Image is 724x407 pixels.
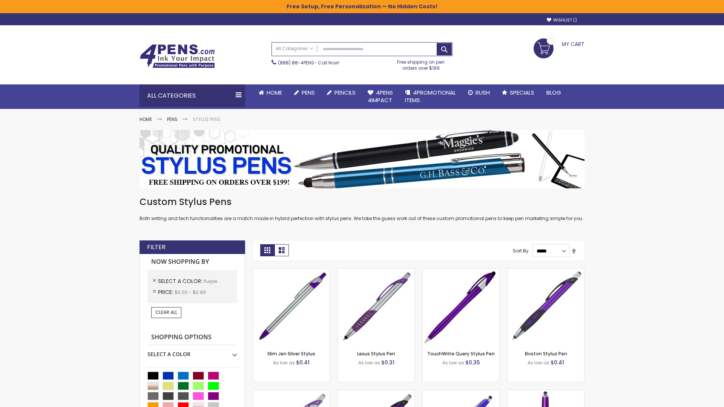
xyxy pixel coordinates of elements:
[423,268,499,275] a: TouchWrite Query Stylus Pen-Purple
[423,269,499,345] img: TouchWrite Query Stylus Pen-Purple
[551,359,564,366] span: $0.41
[147,329,237,346] strong: Shopping Options
[357,350,395,357] a: Lexus Stylus Pen
[508,268,584,275] a: Boston Stylus Pen-Purple
[140,116,152,122] a: Home
[476,89,490,96] span: Rush
[267,350,315,357] a: Slim Jen Silver Stylus
[338,390,414,396] a: Lexus Metallic Stylus Pen-Purple
[288,84,321,101] a: Pens
[278,60,314,66] a: (888) 88-4PENS
[510,89,534,96] span: Specials
[358,360,380,366] span: As low as
[147,243,166,251] strong: Filter
[442,360,464,366] span: As low as
[140,84,245,107] div: All Categories
[513,248,529,254] label: Sort By
[381,359,394,366] span: $0.31
[547,17,577,23] a: Wishlist
[193,116,221,122] strong: Stylus Pens
[462,84,496,101] a: Rush
[546,89,561,96] span: Blog
[338,269,414,345] img: Lexus Stylus Pen-Purple
[140,44,215,68] img: 4Pens Custom Pens and Promotional Products
[362,84,399,109] a: 4Pens4impact
[302,89,315,96] span: Pens
[423,390,499,396] a: Sierra Stylus Twist Pen-Purple
[399,84,462,109] a: 4PROMOTIONALITEMS
[465,359,480,366] span: $0.35
[528,360,549,366] span: As low as
[158,288,175,296] span: Price
[253,84,288,101] a: Home
[272,43,317,55] a: All Categories
[296,359,310,366] span: $0.41
[525,350,567,357] a: Boston Stylus Pen
[140,196,584,208] h1: Custom Stylus Pens
[175,289,206,295] span: $0.00 - $0.99
[540,84,567,101] a: Blog
[427,350,495,357] a: TouchWrite Query Stylus Pen
[155,309,177,315] span: Clear All
[496,84,540,101] a: Specials
[140,196,584,222] div: Both writing and tech functionalities are a match made in hybrid perfection with stylus pens. We ...
[204,278,217,285] span: Purple
[338,268,414,275] a: Lexus Stylus Pen-Purple
[278,60,339,66] span: - Call Now!
[267,89,282,96] span: Home
[158,277,204,285] span: Select A Color
[167,116,178,122] a: Pens
[508,269,584,345] img: Boston Stylus Pen-Purple
[334,89,356,96] span: Pencils
[405,89,456,104] span: 4PROMOTIONAL ITEMS
[273,360,295,366] span: As low as
[253,390,330,396] a: Boston Silver Stylus Pen-Purple
[147,254,237,270] strong: Now Shopping by
[253,268,330,275] a: Slim Jen Silver Stylus-Purple
[368,89,393,104] span: 4Pens 4impact
[390,56,453,71] div: Free shipping on pen orders over $199
[508,390,584,396] a: TouchWrite Command Stylus Pen-Purple
[147,345,237,358] div: Select A Color
[260,244,275,256] strong: Grid
[151,307,181,318] a: Clear All
[253,269,330,345] img: Slim Jen Silver Stylus-Purple
[276,46,313,52] span: All Categories
[140,130,584,188] img: Stylus Pens
[321,84,362,101] a: Pencils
